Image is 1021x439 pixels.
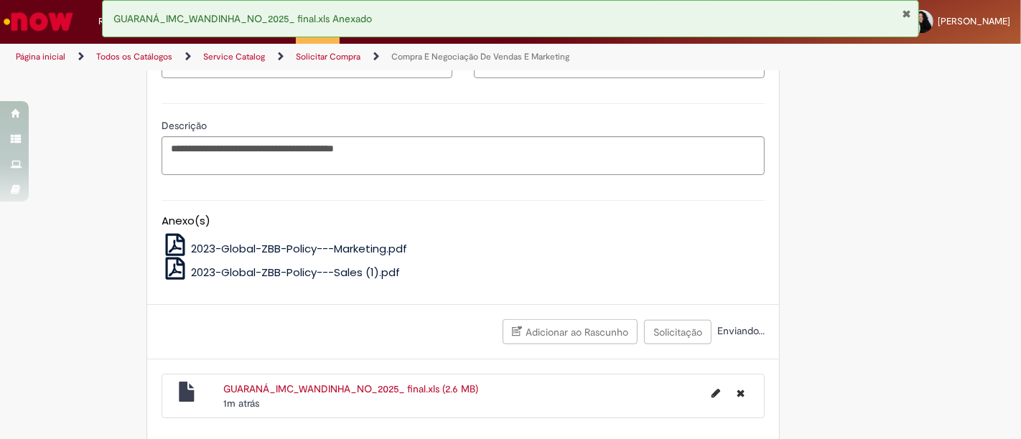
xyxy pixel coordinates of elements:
[938,15,1010,27] span: [PERSON_NAME]
[191,241,407,256] span: 2023-Global-ZBB-Policy---Marketing.pdf
[203,51,265,62] a: Service Catalog
[11,44,670,70] ul: Trilhas de página
[162,265,401,280] a: 2023-Global-ZBB-Policy---Sales (1).pdf
[223,382,478,395] a: GUARANÁ_IMC_WANDINHA_NO_2025_ final.xls (2.6 MB)
[162,241,408,256] a: 2023-Global-ZBB-Policy---Marketing.pdf
[391,51,569,62] a: Compra E Negociação De Vendas E Marketing
[16,51,65,62] a: Página inicial
[902,8,911,19] button: Fechar Notificação
[162,136,765,174] textarea: Descrição
[191,265,400,280] span: 2023-Global-ZBB-Policy---Sales (1).pdf
[98,14,149,29] span: Requisições
[1,7,75,36] img: ServiceNow
[223,397,259,410] span: 1m atrás
[162,119,210,132] span: Descrição
[714,324,765,337] span: Enviando...
[96,51,172,62] a: Todos os Catálogos
[223,397,259,410] time: 29/08/2025 15:35:40
[162,215,765,227] h5: Anexo(s)
[296,51,360,62] a: Solicitar Compra
[728,382,753,405] button: Excluir GUARANÁ_IMC_WANDINHA_NO_2025_ final.xls
[113,12,372,25] span: GUARANÁ_IMC_WANDINHA_NO_2025_ final.xls Anexado
[703,382,729,405] button: Editar nome de arquivo GUARANÁ_IMC_WANDINHA_NO_2025_ final.xls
